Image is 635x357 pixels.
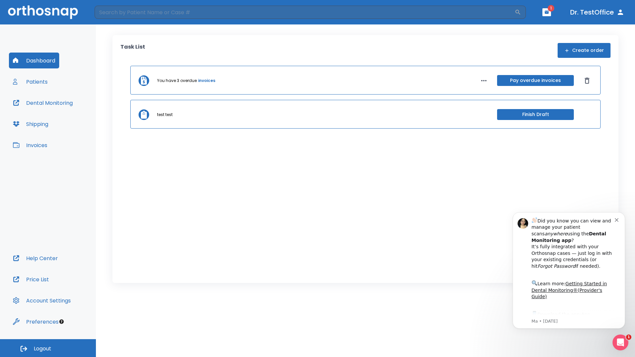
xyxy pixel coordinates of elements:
[9,116,52,132] button: Shipping
[157,78,197,84] p: You have 3 overdue
[626,335,631,340] span: 1
[613,335,628,350] iframe: Intercom live chat
[9,293,75,308] button: Account Settings
[198,78,215,84] a: invoices
[8,5,78,19] img: Orthosnap
[29,109,88,121] a: App Store
[9,95,77,111] button: Dental Monitoring
[9,314,63,330] button: Preferences
[112,14,117,20] button: Dismiss notification
[59,319,64,325] div: Tooltip anchor
[29,108,112,141] div: Download the app: | ​ Let us know if you need help getting started!
[9,250,62,266] button: Help Center
[497,75,574,86] button: Pay overdue invoices
[95,6,515,19] input: Search by Patient Name or Case #
[9,271,53,287] button: Price List
[558,43,611,58] button: Create order
[120,43,145,58] p: Task List
[9,137,51,153] button: Invoices
[548,5,554,12] span: 1
[582,75,592,86] button: Dismiss
[29,116,112,122] p: Message from Ma, sent 4w ago
[568,6,627,18] button: Dr. TestOffice
[497,109,574,120] button: Finish Draft
[503,202,635,339] iframe: Intercom notifications message
[157,112,173,118] p: test test
[9,53,59,68] button: Dashboard
[34,345,51,352] span: Logout
[9,74,52,90] button: Patients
